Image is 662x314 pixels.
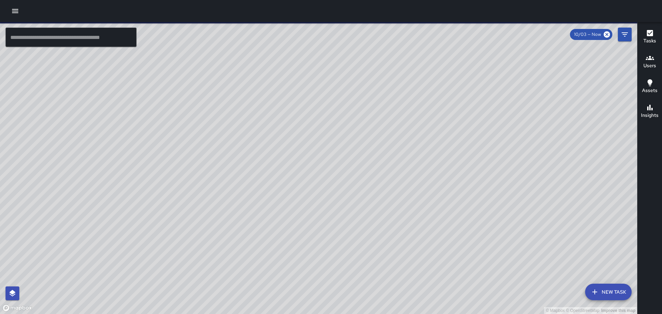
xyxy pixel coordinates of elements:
button: Users [638,50,662,74]
h6: Users [643,62,656,70]
button: Filters [618,28,632,41]
button: Insights [638,99,662,124]
h6: Assets [642,87,658,94]
div: 10/03 — Now [570,29,612,40]
button: Assets [638,74,662,99]
h6: Tasks [643,37,656,45]
button: Tasks [638,25,662,50]
span: 10/03 — Now [570,31,605,38]
h6: Insights [641,112,659,119]
button: New Task [585,284,632,300]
